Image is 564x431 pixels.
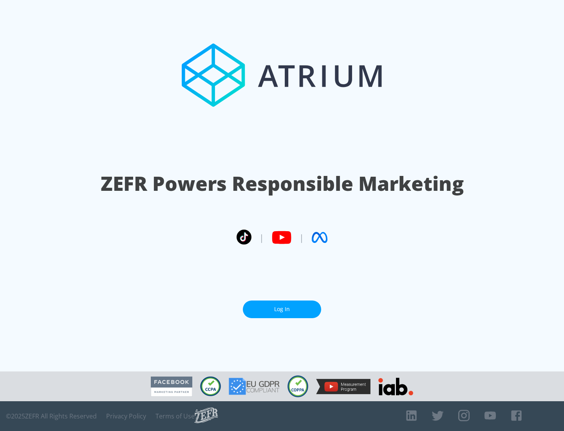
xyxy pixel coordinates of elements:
img: GDPR Compliant [229,378,280,395]
img: Facebook Marketing Partner [151,377,192,397]
img: COPPA Compliant [287,375,308,397]
span: | [299,232,304,243]
span: | [259,232,264,243]
a: Privacy Policy [106,412,146,420]
a: Log In [243,301,321,318]
h1: ZEFR Powers Responsible Marketing [101,170,464,197]
img: YouTube Measurement Program [316,379,371,394]
img: IAB [378,378,413,395]
img: CCPA Compliant [200,377,221,396]
a: Terms of Use [155,412,195,420]
span: © 2025 ZEFR All Rights Reserved [6,412,97,420]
